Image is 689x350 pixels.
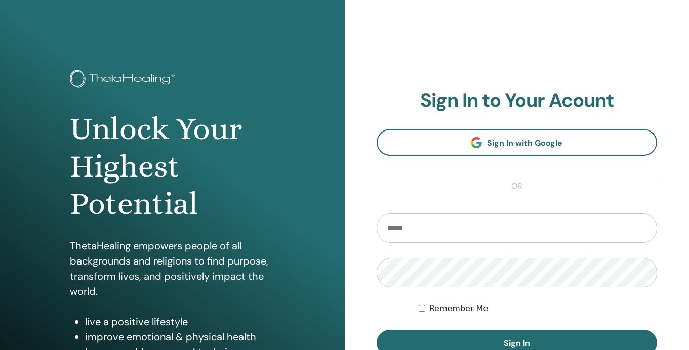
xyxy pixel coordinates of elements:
[429,302,489,315] label: Remember Me
[506,180,528,192] span: or
[85,314,274,329] li: live a positive lifestyle
[419,302,657,315] div: Keep me authenticated indefinitely or until I manually logout
[504,338,530,348] span: Sign In
[377,129,658,156] a: Sign In with Google
[85,329,274,344] li: improve emotional & physical health
[70,110,274,223] h1: Unlock Your Highest Potential
[487,138,562,148] span: Sign In with Google
[70,238,274,299] p: ThetaHealing empowers people of all backgrounds and religions to find purpose, transform lives, a...
[377,89,658,112] h2: Sign In to Your Acount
